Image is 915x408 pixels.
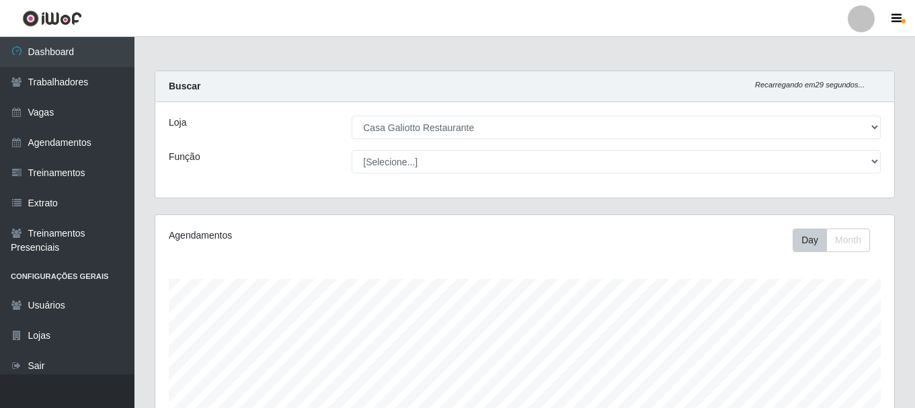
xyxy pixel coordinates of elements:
[755,81,865,89] i: Recarregando em 29 segundos...
[826,229,870,252] button: Month
[793,229,881,252] div: Toolbar with button groups
[22,10,82,27] img: CoreUI Logo
[169,150,200,164] label: Função
[169,116,186,130] label: Loja
[169,81,200,91] strong: Buscar
[169,229,454,243] div: Agendamentos
[793,229,827,252] button: Day
[793,229,870,252] div: First group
